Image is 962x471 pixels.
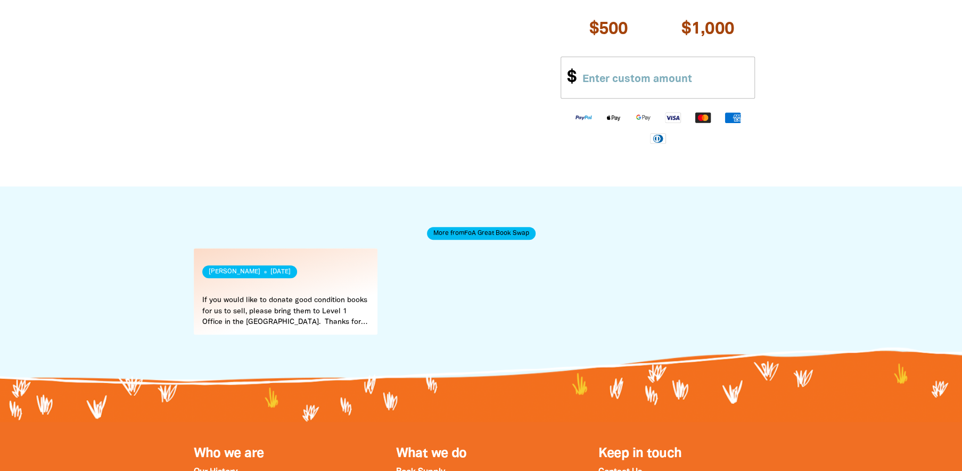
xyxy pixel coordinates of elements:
div: Paginated content [194,248,769,347]
input: Enter custom amount [573,57,754,98]
span: $500 [589,21,628,37]
img: Paypal logo [569,111,598,124]
img: Mastercard logo [688,111,718,124]
span: $1,000 [681,21,734,37]
img: Apple Pay logo [598,111,628,124]
img: Diners Club logo [643,132,673,144]
span: More from FoA Great Book Swap [427,227,536,240]
img: Google Pay logo [628,111,658,124]
span: Keep in touch [598,448,681,460]
img: Visa logo [658,111,688,124]
a: What we do [396,448,466,460]
a: Who we are [194,448,264,460]
div: Available payment methods [561,103,755,152]
img: American Express logo [718,111,747,124]
button: $1,000 [660,6,755,52]
span: $ [561,57,576,98]
button: $500 [561,6,656,52]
